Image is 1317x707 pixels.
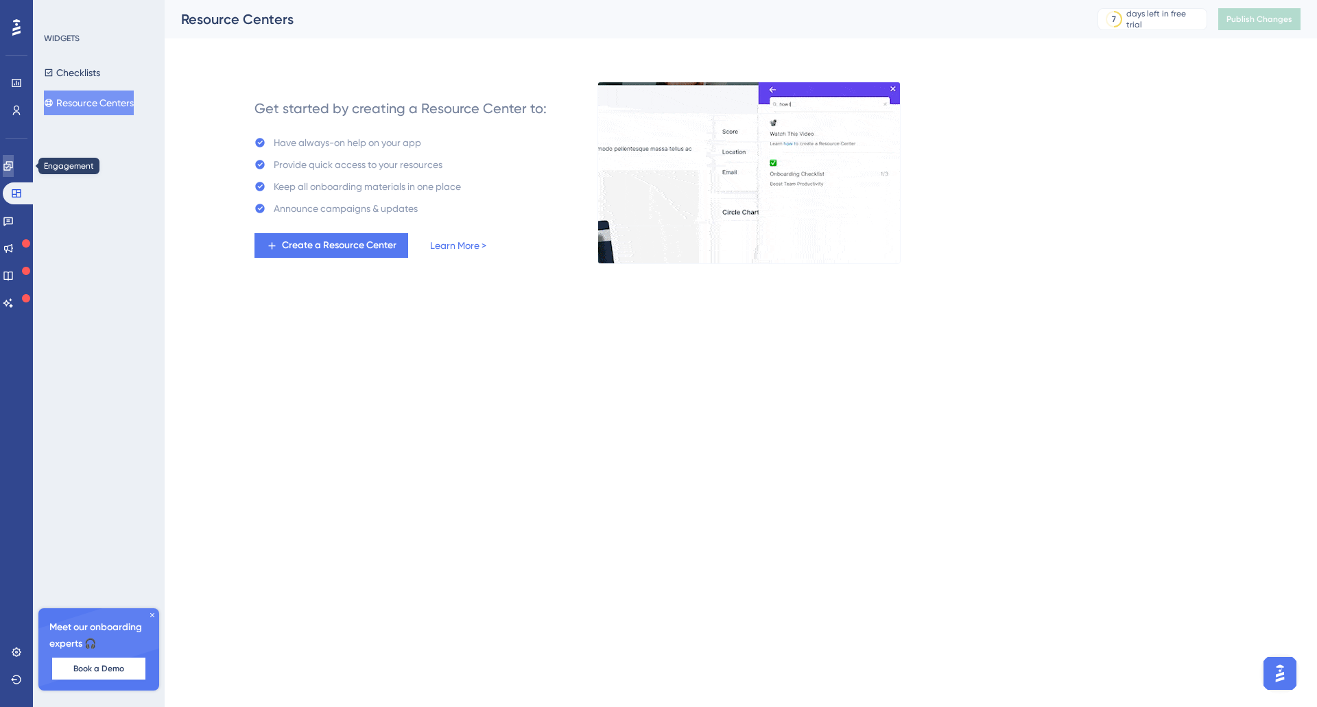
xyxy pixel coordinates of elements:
[274,200,418,217] div: Announce campaigns & updates
[254,99,547,118] div: Get started by creating a Resource Center to:
[49,619,148,652] span: Meet our onboarding experts 🎧
[44,33,80,44] div: WIDGETS
[1126,8,1202,30] div: days left in free trial
[274,156,442,173] div: Provide quick access to your resources
[274,178,461,195] div: Keep all onboarding materials in one place
[430,237,486,254] a: Learn More >
[73,663,124,674] span: Book a Demo
[1226,14,1292,25] span: Publish Changes
[1112,14,1116,25] div: 7
[282,237,396,254] span: Create a Resource Center
[597,82,901,264] img: 0356d1974f90e2cc51a660023af54dec.gif
[274,134,421,151] div: Have always-on help on your app
[52,658,145,680] button: Book a Demo
[44,60,100,85] button: Checklists
[1218,8,1301,30] button: Publish Changes
[181,10,1063,29] div: Resource Centers
[44,91,134,115] button: Resource Centers
[1259,653,1301,694] iframe: UserGuiding AI Assistant Launcher
[254,233,408,258] button: Create a Resource Center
